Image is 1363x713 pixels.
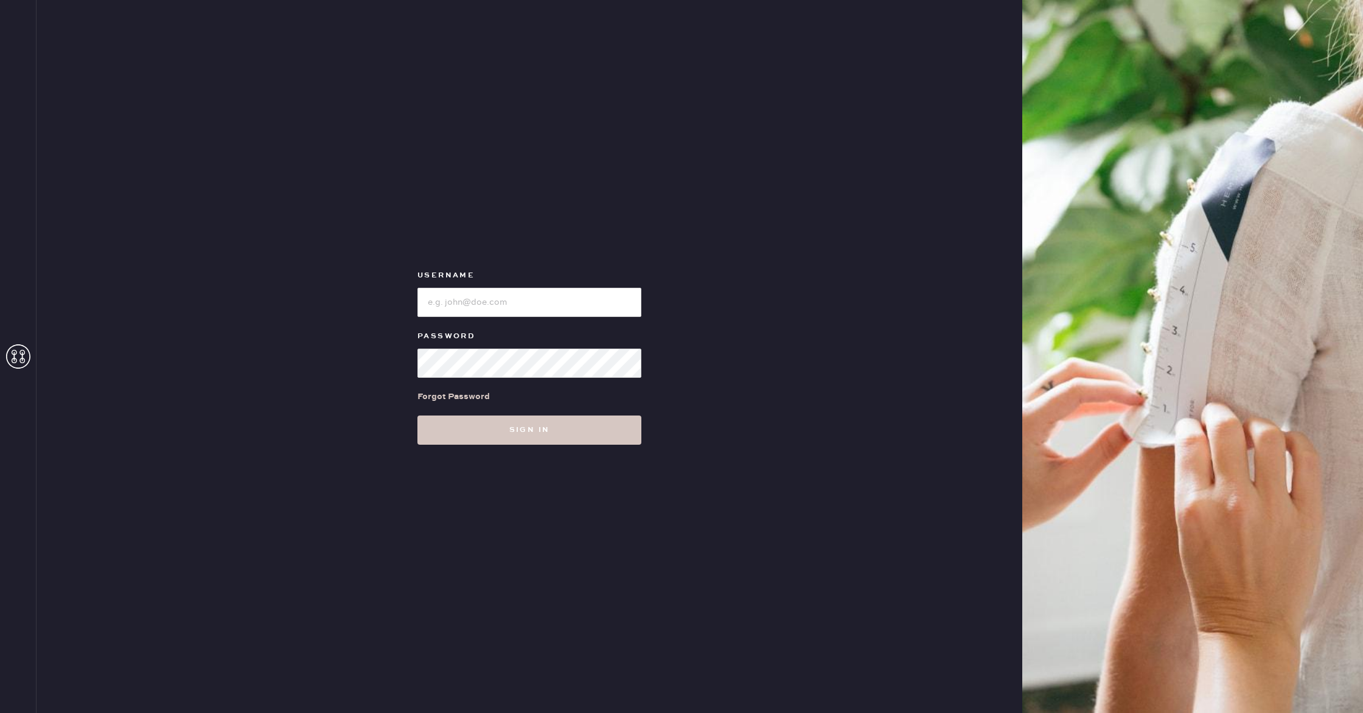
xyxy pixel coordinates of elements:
[417,378,490,416] a: Forgot Password
[417,288,641,317] input: e.g. john@doe.com
[417,329,641,344] label: Password
[417,390,490,403] div: Forgot Password
[417,268,641,283] label: Username
[417,416,641,445] button: Sign in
